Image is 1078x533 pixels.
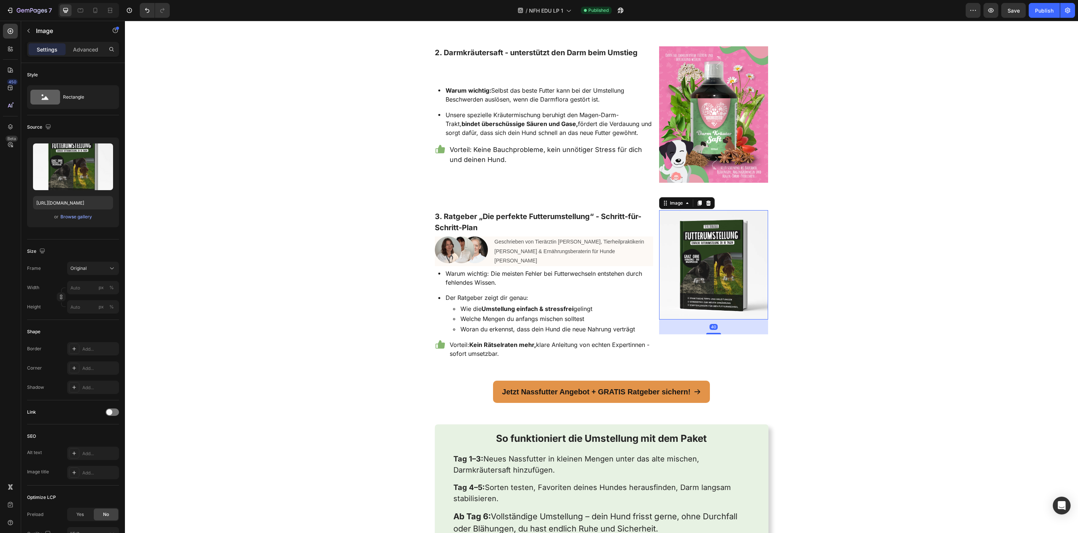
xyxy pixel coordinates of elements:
[534,189,644,299] img: gempages_534104955091420133-c0ce84fa-cf8b-4b48-abfe-ad5a1d37ad0b.png
[1001,3,1026,18] button: Save
[27,328,40,335] div: Shape
[328,490,624,514] p: Vollständige Umstellung – dein Hund frisst gerne, ohne Durchfall oder Blähungen, du hast endlich ...
[60,213,92,220] div: Browse gallery
[76,511,84,518] span: Yes
[27,511,43,518] div: Preload
[82,450,117,457] div: Add...
[310,27,513,36] strong: 2. Darmkräutersaft - unterstützt den Darm beim Umstieg
[27,345,42,352] div: Border
[325,320,527,337] p: Vorteil: klare Anleitung von echten Expertinnen - sofort umsetzbar.
[60,213,92,221] button: Browse gallery
[27,284,39,291] label: Width
[335,295,510,302] p: Welche Mengen du anfangs mischen solltest
[1053,497,1071,514] div: Open Intercom Messenger
[37,46,57,53] p: Settings
[325,124,527,144] p: Vorteil: Keine Bauchprobleme, kein unnötiger Stress für dich und deinen Hund.
[109,304,114,310] div: %
[337,99,453,107] strong: bindet überschüssige Säuren und Gase,
[107,302,116,311] button: px
[27,246,47,256] div: Size
[321,90,527,116] p: Unsere spezielle Kräutermischung beruhigt den Magen-Darm-Trakt, fördert die Verdauung und sorgt d...
[27,409,36,416] div: Link
[27,304,41,310] label: Height
[103,511,109,518] span: No
[67,281,119,294] input: px%
[82,346,117,352] div: Add...
[27,384,44,391] div: Shadow
[526,7,528,14] span: /
[344,320,411,328] strong: Kein Rätselraten mehr,
[27,433,36,440] div: SEO
[99,284,104,291] div: px
[1008,7,1020,14] span: Save
[543,179,559,186] div: Image
[36,26,99,35] p: Image
[588,7,609,14] span: Published
[6,136,18,142] div: Beta
[107,283,116,292] button: px
[310,216,363,242] img: gempages_534104955091420133-b7161415-f4ef-40ef-9585-cfc8501c8cdf.png
[357,284,449,292] strong: Umstellung einfach & stressfrei
[368,360,585,382] button: <p>Jetzt Nassfutter Angebot + GRATIS Ratgeber sichern!</p>
[109,284,114,291] div: %
[585,303,593,309] div: 40
[335,305,510,312] p: Woran du erkennst, dass dein Hund die neue Nahrung verträgt
[82,470,117,476] div: Add...
[27,72,38,78] div: Style
[27,122,53,132] div: Source
[310,191,516,211] strong: 3. Ratgeber „Die perfekte Futterumstellung“ - Schritt-für-Schritt-Plan
[125,21,1078,533] iframe: Design area
[370,216,528,245] p: Geschrieben von Tierärztin [PERSON_NAME], Tierheilpraktikerin [PERSON_NAME] & Ernährungsberaterin...
[1029,3,1060,18] button: Publish
[63,89,108,106] div: Rectangle
[27,449,42,456] div: Alt text
[67,300,119,314] input: px%
[82,365,117,372] div: Add...
[335,285,510,292] p: Wie die gelingt
[97,302,106,311] button: %
[3,3,55,18] button: 7
[529,7,563,14] span: NFH EDU LP 1
[49,6,52,15] p: 7
[1035,7,1054,14] div: Publish
[73,46,98,53] p: Advanced
[321,65,527,83] p: Selbst das beste Futter kann bei der Umstellung Beschwerden auslösen, wenn die Darmflora gestört ...
[27,469,49,475] div: Image title
[33,143,113,190] img: preview-image
[82,384,117,391] div: Add...
[33,196,113,209] input: https://example.com/image.jpg
[27,265,41,272] label: Frame
[54,212,59,221] span: or
[328,461,624,483] p: Sorten testen, Favoriten deines Hundes herausfinden, Darm langsam stabilisieren.
[328,434,358,443] strong: Tag 1–3:
[377,364,565,378] p: Jetzt Nassfutter Angebot + GRATIS Ratgeber sichern!
[97,283,106,292] button: %
[140,3,170,18] div: Undo/Redo
[67,262,119,275] button: Original
[321,66,366,73] strong: Warum wichtig:
[7,79,18,85] div: 450
[321,248,527,266] p: Warum wichtig: Die meisten Fehler bei Futterwechseln entstehen durch fehlendes Wissen.
[371,412,582,423] strong: So funktioniert die Umstellung mit dem Paket
[99,304,104,310] div: px
[328,433,624,455] p: Neues Nassfutter in kleinen Mengen unter das alte mischen, Darmkräutersaft hinzufügen.
[70,265,87,272] span: Original
[27,494,56,501] div: Optimize LCP
[27,365,42,371] div: Corner
[534,26,644,162] img: gempages_534104955091420133-9dc3fe9c-2752-44ef-b5ff-413a35cab84d.jpg
[321,274,403,281] p: Der Ratgeber zeigt dir genau:
[328,462,360,471] strong: Tag 4–5:
[328,491,366,500] strong: Ab Tag 6:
